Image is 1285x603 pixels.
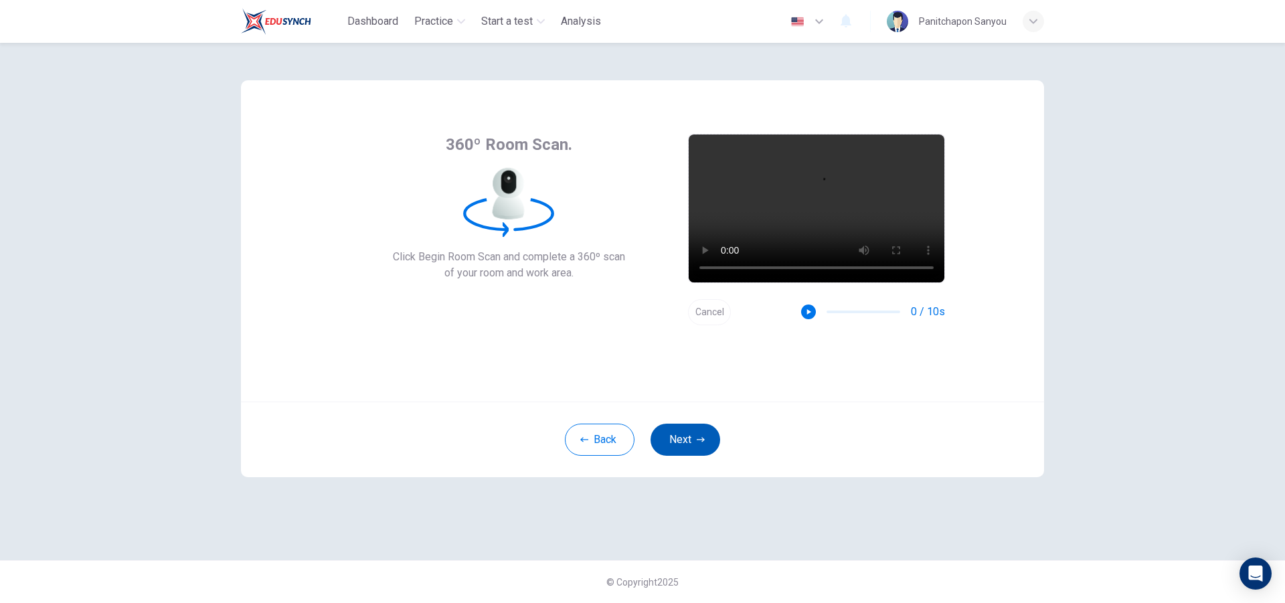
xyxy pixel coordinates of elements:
[241,8,311,35] img: Train Test logo
[446,134,572,155] span: 360º Room Scan.
[565,424,634,456] button: Back
[476,9,550,33] button: Start a test
[347,13,398,29] span: Dashboard
[1239,557,1272,590] div: Open Intercom Messenger
[555,9,606,33] button: Analysis
[241,8,342,35] a: Train Test logo
[919,13,1007,29] div: Panitchapon Sanyou
[481,13,533,29] span: Start a test
[651,424,720,456] button: Next
[911,304,945,320] span: 0 / 10s
[688,299,731,325] button: Cancel
[414,13,453,29] span: Practice
[409,9,470,33] button: Practice
[606,577,679,588] span: © Copyright 2025
[393,249,625,265] span: Click Begin Room Scan and complete a 360º scan
[789,17,806,27] img: en
[393,265,625,281] span: of your room and work area.
[561,13,601,29] span: Analysis
[342,9,404,33] button: Dashboard
[887,11,908,32] img: Profile picture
